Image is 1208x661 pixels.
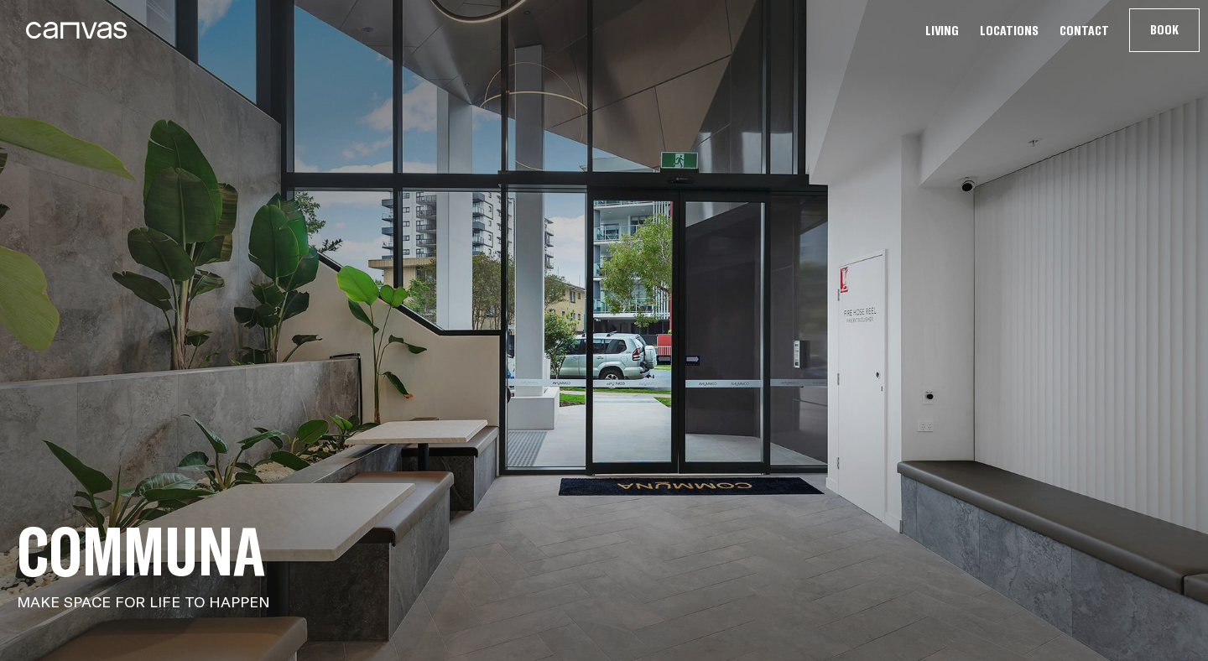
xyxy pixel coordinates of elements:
a: Locations [975,22,1044,39]
a: Living [920,22,964,39]
button: Book [1130,9,1199,51]
h1: Communa [17,522,1191,580]
a: Contact [1054,22,1114,39]
p: MAKE SPACE FOR LIFE TO HAPPEN [17,592,1191,612]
